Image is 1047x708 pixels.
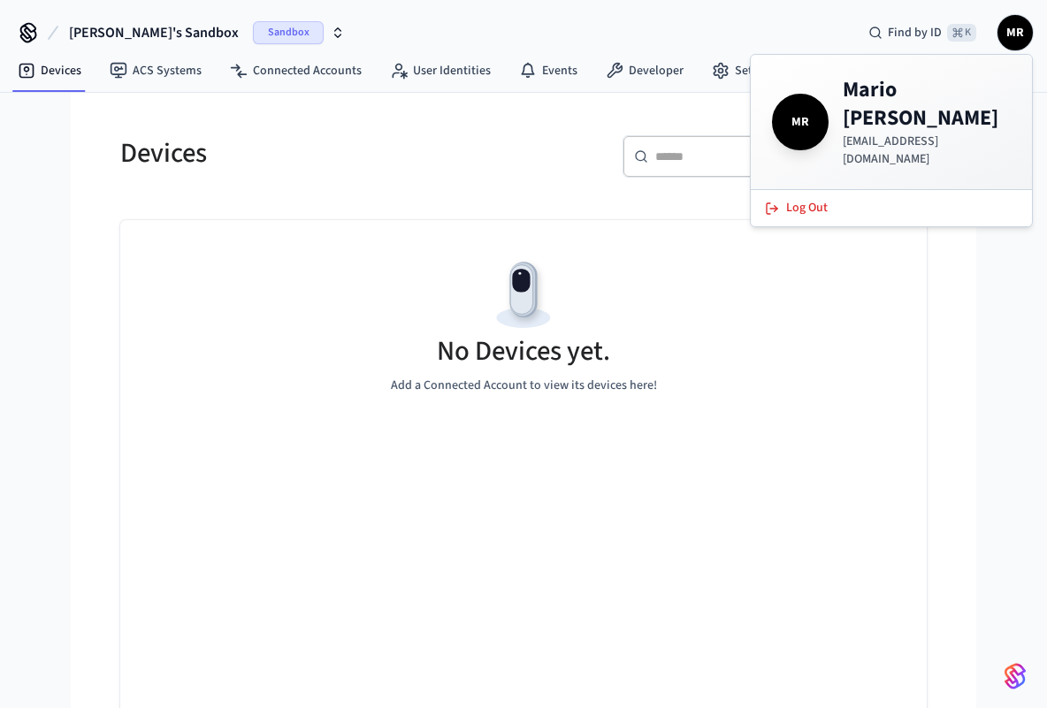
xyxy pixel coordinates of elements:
[754,194,1028,223] button: Log Out
[376,55,505,87] a: User Identities
[843,76,1011,133] h4: Mario [PERSON_NAME]
[69,22,239,43] span: [PERSON_NAME]'s Sandbox
[854,17,990,49] div: Find by ID⌘ K
[4,55,96,87] a: Devices
[391,377,657,395] p: Add a Connected Account to view its devices here!
[1005,662,1026,690] img: SeamLogoGradient.69752ec5.svg
[843,133,1011,168] p: [EMAIL_ADDRESS][DOMAIN_NAME]
[96,55,216,87] a: ACS Systems
[698,55,793,87] a: Settings
[947,24,976,42] span: ⌘ K
[505,55,592,87] a: Events
[437,333,610,369] h5: No Devices yet.
[997,15,1033,50] button: MR
[776,97,825,147] span: MR
[999,17,1031,49] span: MR
[253,21,324,44] span: Sandbox
[120,135,513,171] h5: Devices
[216,55,376,87] a: Connected Accounts
[888,24,942,42] span: Find by ID
[484,255,563,335] img: Devices Empty State
[592,55,698,87] a: Developer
